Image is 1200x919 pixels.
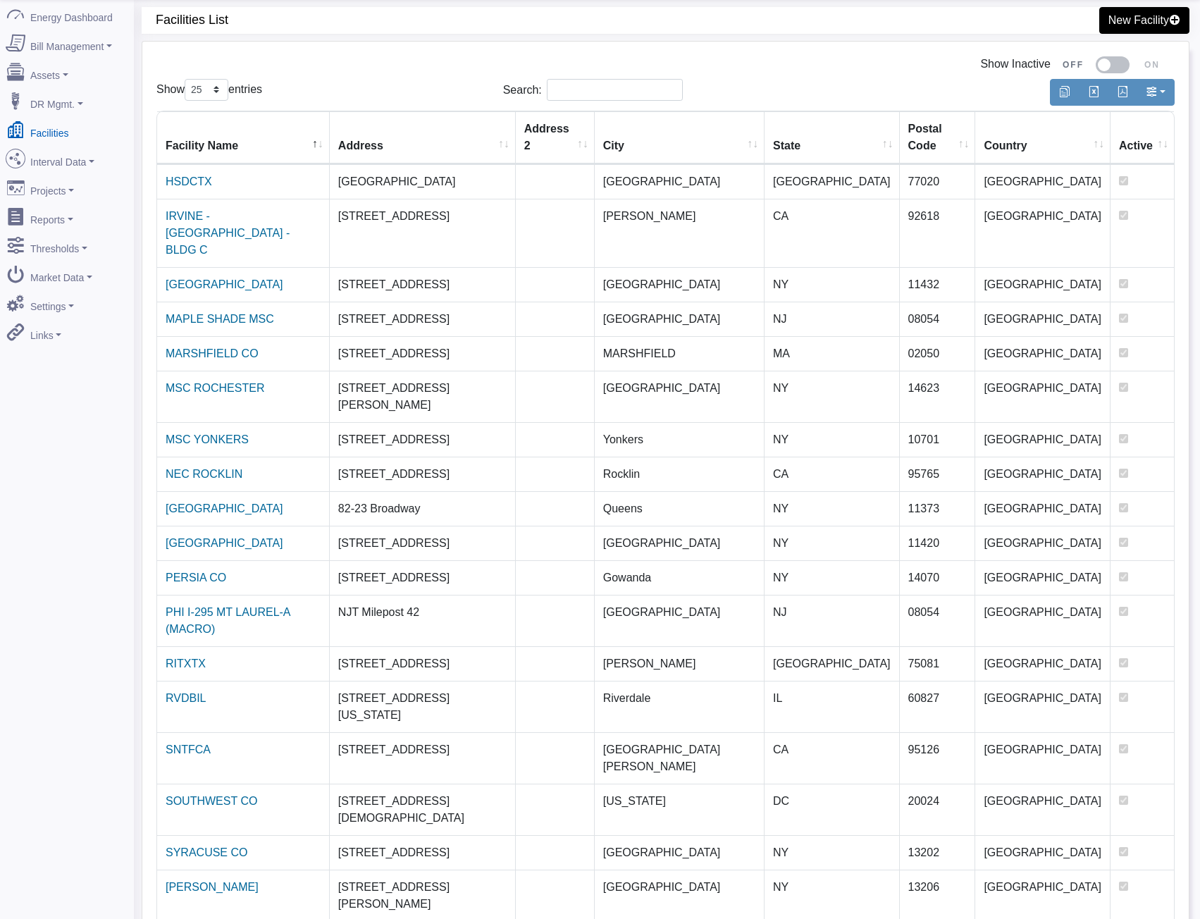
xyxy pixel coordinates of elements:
td: 92618 [900,199,976,267]
td: [STREET_ADDRESS] [330,267,516,302]
td: NY [765,835,900,870]
a: [GEOGRAPHIC_DATA] [166,278,283,290]
a: PHI I-295 MT LAUREL-A (MACRO) [166,606,290,635]
td: [GEOGRAPHIC_DATA] [595,371,765,422]
td: [GEOGRAPHIC_DATA] [595,267,765,302]
a: SNTFCA [166,744,211,755]
td: 11420 [900,526,976,560]
td: [GEOGRAPHIC_DATA] [975,164,1111,199]
td: [GEOGRAPHIC_DATA] [765,164,900,199]
td: 08054 [900,595,976,646]
td: [STREET_ADDRESS] [330,302,516,336]
td: [PERSON_NAME] [595,646,765,681]
td: CA [765,457,900,491]
a: NEC ROCKLIN [166,468,242,480]
th: Facility Name : activate to sort column descending [157,111,330,164]
td: MARSHFIELD [595,336,765,371]
td: [GEOGRAPHIC_DATA] [975,835,1111,870]
a: SOUTHWEST CO [166,795,257,807]
th: Address 2 : activate to sort column ascending [516,111,595,164]
td: CA [765,732,900,784]
td: [GEOGRAPHIC_DATA] [975,371,1111,422]
span: Facilities List [156,7,673,33]
td: NY [765,526,900,560]
a: MSC YONKERS [166,433,249,445]
td: NJ [765,595,900,646]
td: Riverdale [595,681,765,732]
td: CA [765,199,900,267]
td: 75081 [900,646,976,681]
td: [STREET_ADDRESS][US_STATE] [330,681,516,732]
td: 10701 [900,422,976,457]
td: NY [765,491,900,526]
td: [STREET_ADDRESS] [330,646,516,681]
td: [GEOGRAPHIC_DATA] [975,302,1111,336]
a: New Facility [1099,7,1189,34]
td: Queens [595,491,765,526]
th: Country : activate to sort column ascending [975,111,1111,164]
td: 77020 [900,164,976,199]
td: [STREET_ADDRESS] [330,199,516,267]
td: NY [765,422,900,457]
td: 95126 [900,732,976,784]
td: [GEOGRAPHIC_DATA] [595,302,765,336]
td: [GEOGRAPHIC_DATA] [975,457,1111,491]
button: Show/Hide Columns [1137,79,1175,106]
td: [GEOGRAPHIC_DATA][PERSON_NAME] [595,732,765,784]
a: SYRACUSE CO [166,846,247,858]
select: Showentries [185,79,228,101]
button: Copy to clipboard [1050,79,1080,106]
td: 11373 [900,491,976,526]
td: [STREET_ADDRESS] [330,422,516,457]
a: [PERSON_NAME] [166,881,259,893]
div: Show Inactive [156,56,1175,73]
td: 11432 [900,267,976,302]
a: MAPLE SHADE MSC [166,313,274,325]
td: 14070 [900,560,976,595]
button: Export to Excel [1079,79,1108,106]
td: [STREET_ADDRESS] [330,560,516,595]
td: NY [765,560,900,595]
td: NJ [765,302,900,336]
th: Active : activate to sort column ascending [1111,111,1174,164]
a: RVDBIL [166,692,206,704]
td: IL [765,681,900,732]
td: [GEOGRAPHIC_DATA] [975,732,1111,784]
td: Gowanda [595,560,765,595]
a: [GEOGRAPHIC_DATA] [166,502,283,514]
td: [GEOGRAPHIC_DATA] [595,835,765,870]
th: Address : activate to sort column ascending [330,111,516,164]
td: [STREET_ADDRESS] [330,835,516,870]
a: MARSHFIELD CO [166,347,259,359]
td: [GEOGRAPHIC_DATA] [975,267,1111,302]
td: [GEOGRAPHIC_DATA] [975,646,1111,681]
td: NJT Milepost 42 [330,595,516,646]
td: 60827 [900,681,976,732]
td: 08054 [900,302,976,336]
td: [STREET_ADDRESS] [330,457,516,491]
td: 95765 [900,457,976,491]
td: [GEOGRAPHIC_DATA] [330,164,516,199]
td: [GEOGRAPHIC_DATA] [975,595,1111,646]
input: Search: [547,79,683,101]
td: 20024 [900,784,976,835]
td: DC [765,784,900,835]
td: [GEOGRAPHIC_DATA] [975,422,1111,457]
td: [GEOGRAPHIC_DATA] [595,164,765,199]
label: Search: [503,79,683,101]
td: [GEOGRAPHIC_DATA] [975,560,1111,595]
td: 82-23 Broadway [330,491,516,526]
td: [GEOGRAPHIC_DATA] [975,784,1111,835]
a: IRVINE - [GEOGRAPHIC_DATA] - BLDG C [166,210,290,256]
a: PERSIA CO [166,572,226,584]
td: [STREET_ADDRESS][DEMOGRAPHIC_DATA] [330,784,516,835]
td: NY [765,371,900,422]
td: [GEOGRAPHIC_DATA] [975,336,1111,371]
td: Yonkers [595,422,765,457]
td: [GEOGRAPHIC_DATA] [975,199,1111,267]
th: Postal Code : activate to sort column ascending [900,111,976,164]
label: Show entries [156,79,262,101]
a: HSDCTX [166,175,212,187]
td: MA [765,336,900,371]
td: 02050 [900,336,976,371]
